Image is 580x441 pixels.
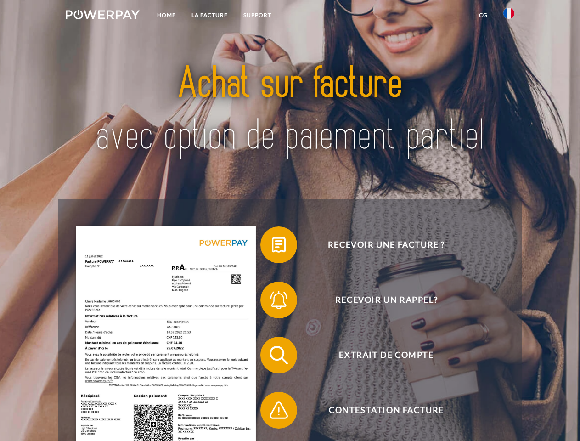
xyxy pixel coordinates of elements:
[267,399,290,422] img: qb_warning.svg
[267,288,290,311] img: qb_bell.svg
[260,282,499,318] button: Recevoir un rappel?
[260,392,499,429] button: Contestation Facture
[274,226,499,263] span: Recevoir une facture ?
[66,10,140,19] img: logo-powerpay-white.svg
[236,7,279,23] a: Support
[260,337,499,373] button: Extrait de compte
[149,7,184,23] a: Home
[471,7,496,23] a: CG
[260,226,499,263] button: Recevoir une facture ?
[543,404,573,434] iframe: Button to launch messaging window
[267,233,290,256] img: qb_bill.svg
[88,44,492,176] img: title-powerpay_fr.svg
[274,337,499,373] span: Extrait de compte
[503,8,514,19] img: fr
[184,7,236,23] a: LA FACTURE
[267,344,290,367] img: qb_search.svg
[274,392,499,429] span: Contestation Facture
[274,282,499,318] span: Recevoir un rappel?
